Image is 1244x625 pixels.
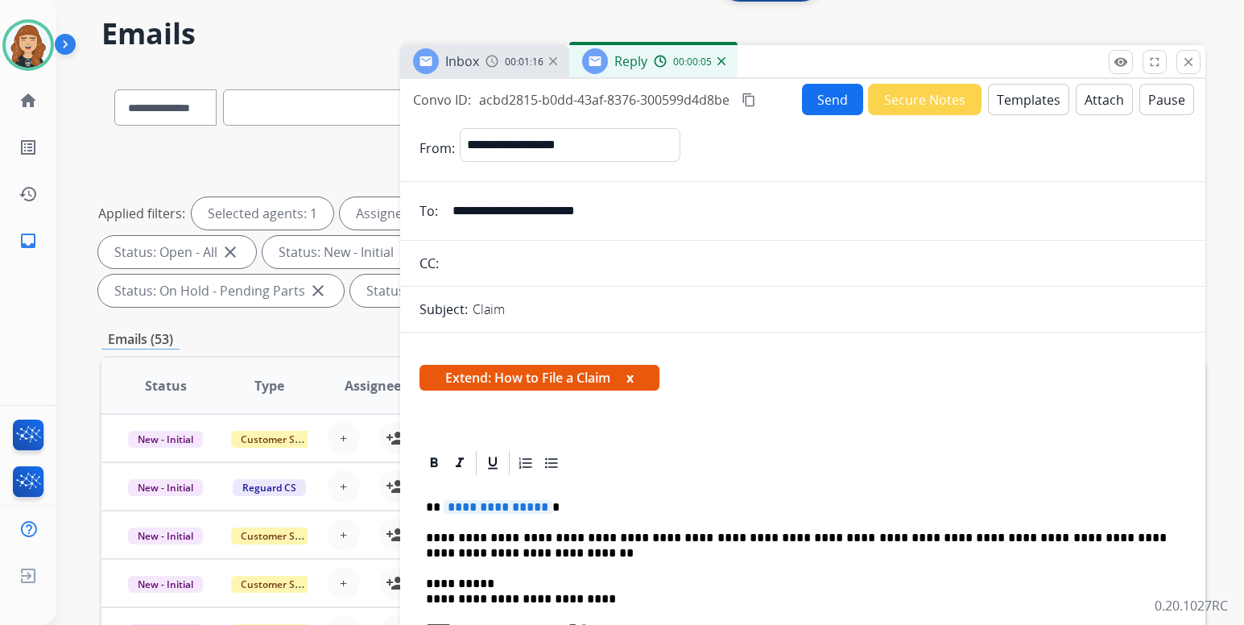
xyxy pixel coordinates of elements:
[340,428,347,448] span: +
[192,197,333,230] div: Selected agents: 1
[1114,55,1128,69] mat-icon: remove_red_eye
[1155,596,1228,615] p: 0.20.1027RC
[626,368,634,387] button: x
[386,573,405,593] mat-icon: person_add
[422,451,446,475] div: Bold
[328,567,360,599] button: +
[614,52,647,70] span: Reply
[19,184,38,204] mat-icon: history
[386,477,405,496] mat-icon: person_add
[340,525,347,544] span: +
[802,84,863,115] button: Send
[419,139,455,158] p: From:
[19,231,38,250] mat-icon: inbox
[254,376,284,395] span: Type
[262,236,432,268] div: Status: New - Initial
[231,576,336,593] span: Customer Support
[231,431,336,448] span: Customer Support
[479,91,729,109] span: acbd2815-b0dd-43af-8376-300599d4d8be
[308,281,328,300] mat-icon: close
[98,204,185,223] p: Applied filters:
[6,23,51,68] img: avatar
[233,479,306,496] span: Reguard CS
[1181,55,1196,69] mat-icon: close
[221,242,240,262] mat-icon: close
[19,91,38,110] mat-icon: home
[340,477,347,496] span: +
[19,138,38,157] mat-icon: list_alt
[98,275,344,307] div: Status: On Hold - Pending Parts
[340,197,465,230] div: Assigned to me
[328,519,360,551] button: +
[1147,55,1162,69] mat-icon: fullscreen
[673,56,712,68] span: 00:00:05
[419,254,439,273] p: CC:
[350,275,566,307] div: Status: On Hold - Servicers
[101,329,180,350] p: Emails (53)
[419,201,438,221] p: To:
[413,90,471,110] p: Convo ID:
[481,451,505,475] div: Underline
[505,56,543,68] span: 00:01:16
[386,525,405,544] mat-icon: person_add
[514,451,538,475] div: Ordered List
[1139,84,1194,115] button: Pause
[328,470,360,503] button: +
[328,422,360,454] button: +
[445,52,479,70] span: Inbox
[345,376,401,395] span: Assignee
[98,236,256,268] div: Status: Open - All
[340,573,347,593] span: +
[742,93,756,107] mat-icon: content_copy
[128,528,203,544] span: New - Initial
[988,84,1069,115] button: Templates
[386,428,405,448] mat-icon: person_add
[473,300,505,319] p: Claim
[128,479,203,496] span: New - Initial
[419,365,659,391] span: Extend: How to File a Claim
[128,431,203,448] span: New - Initial
[128,576,203,593] span: New - Initial
[101,18,1205,50] h2: Emails
[419,300,468,319] p: Subject:
[231,528,336,544] span: Customer Support
[145,376,187,395] span: Status
[1076,84,1133,115] button: Attach
[539,451,564,475] div: Bullet List
[868,84,982,115] button: Secure Notes
[397,242,416,262] mat-icon: close
[448,451,472,475] div: Italic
